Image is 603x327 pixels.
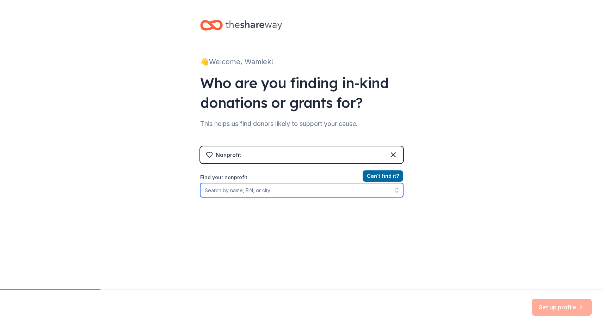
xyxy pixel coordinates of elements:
[200,118,403,129] div: This helps us find donors likely to support your cause.
[200,173,403,182] label: Find your nonprofit
[363,170,403,182] button: Can't find it?
[200,183,403,197] input: Search by name, EIN, or city
[216,151,241,159] div: Nonprofit
[200,56,403,67] div: 👋 Welcome, Wamiek!
[200,73,403,113] div: Who are you finding in-kind donations or grants for?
